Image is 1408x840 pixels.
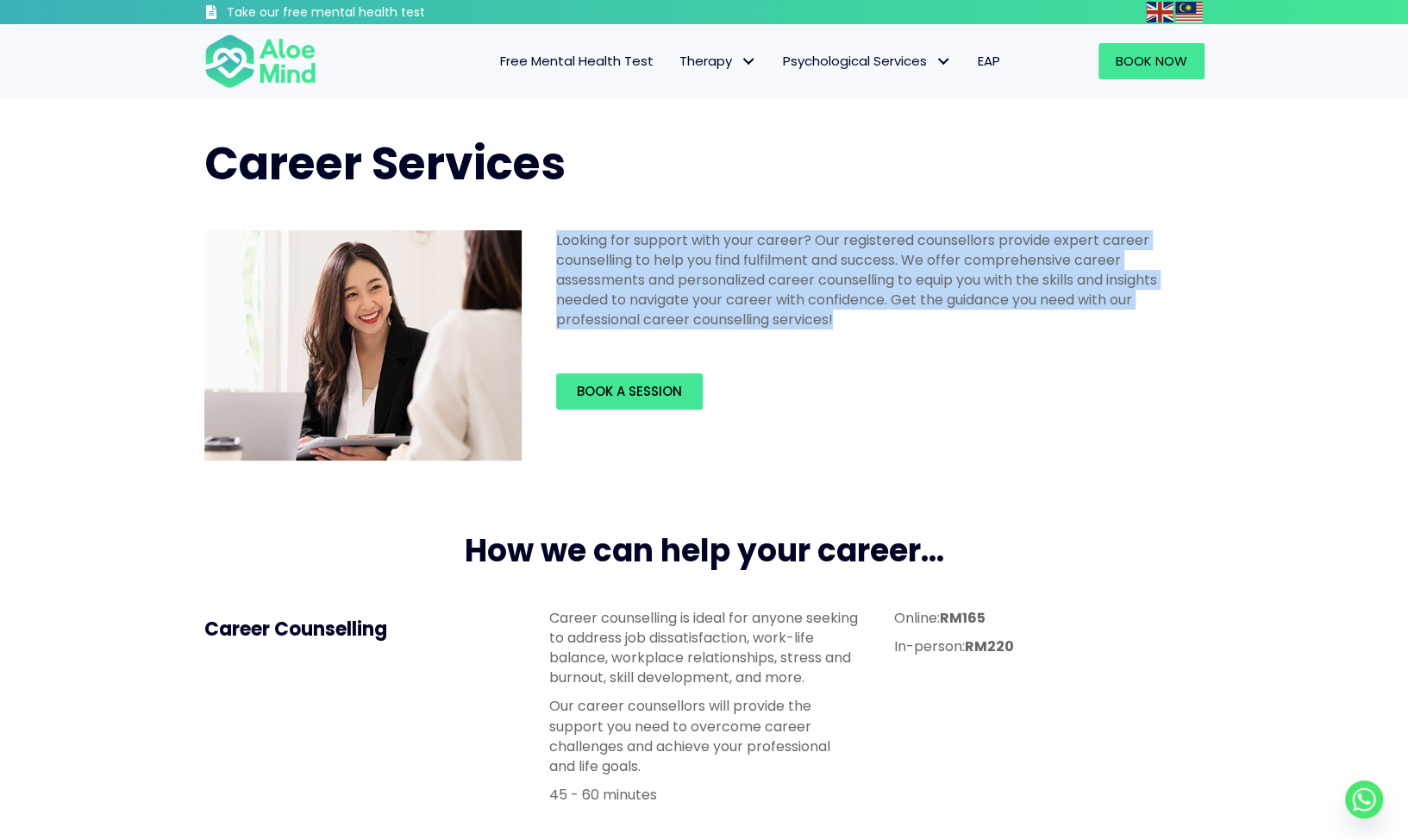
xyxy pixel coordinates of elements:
a: Psychological ServicesPsychological Services: submenu [770,43,965,79]
a: Whatsapp [1345,780,1383,818]
span: Book a session [577,382,682,400]
a: Take our free mental health test [204,4,517,24]
span: Career Services [204,132,566,195]
a: Malay [1175,2,1205,22]
img: ms [1175,2,1203,22]
a: Free Mental Health Test [487,43,666,79]
p: Looking for support with your career? Our registered counsellors provide expert career counsellin... [556,230,1194,330]
img: Career counselling [204,230,522,461]
p: In-person: [893,636,1204,656]
span: Book Now [1116,52,1187,70]
img: Aloe mind Logo [204,33,316,90]
a: TherapyTherapy: submenu [666,43,770,79]
h4: Career Counselling [204,617,515,643]
a: EAP [965,43,1013,79]
p: Career counselling is ideal for anyone seeking to address job dissatisfaction, work-life balance,... [548,608,859,688]
a: Book Now [1098,43,1205,79]
span: EAP [978,52,1000,70]
strong: RM220 [964,636,1013,656]
a: Book a session [556,373,703,410]
span: Psychological Services [783,52,952,70]
img: en [1146,2,1173,22]
span: Therapy: submenu [736,49,761,74]
a: English [1146,2,1175,22]
nav: Menu [339,43,1013,79]
p: Our career counsellors will provide the support you need to overcome career challenges and achiev... [548,696,859,776]
span: Psychological Services: submenu [931,49,956,74]
strong: RM165 [939,608,985,628]
p: 45 - 60 minutes [548,785,859,805]
span: Therapy [679,52,757,70]
h3: Take our free mental health test [227,4,517,22]
p: Online: [893,608,1204,628]
span: Free Mental Health Test [500,52,654,70]
span: How we can help your career... [465,529,944,573]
